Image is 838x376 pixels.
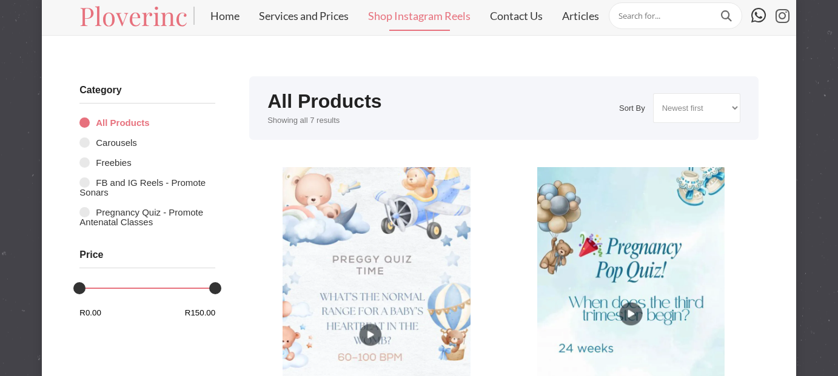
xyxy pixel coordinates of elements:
a: Freebies [79,153,215,173]
a: Services and Prices [249,1,358,31]
a: All Products [79,113,215,133]
label: Sort By [619,104,645,112]
a: Shop Instagram Reels [358,1,480,31]
a: Contact Us [480,1,552,31]
a: Ploverinc [79,3,187,28]
h1: All Products [267,91,381,111]
a: FB and IG Reels - Promote Sonars [79,173,215,202]
input: Search for... [609,2,742,29]
a: Carousels [79,133,215,153]
h3: Price [79,241,215,277]
a: Home [201,1,249,31]
a: Articles [552,1,609,31]
span: Showing all 7 results [267,116,340,125]
a: Pregnancy Quiz - Promote Antenatal Classes [79,202,215,232]
h3: Category [79,76,215,113]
